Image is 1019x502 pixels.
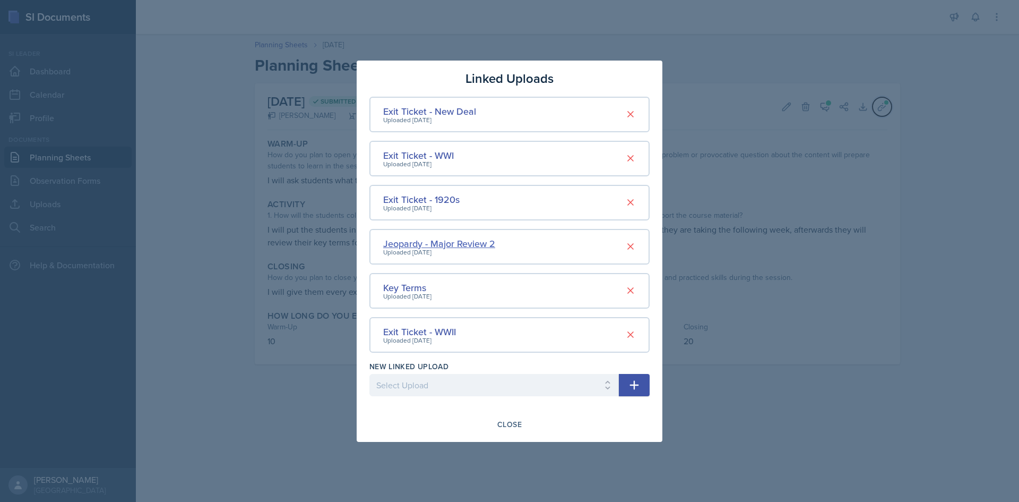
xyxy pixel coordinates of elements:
div: Exit Ticket - New Deal [383,104,476,118]
div: Uploaded [DATE] [383,203,460,213]
div: Uploaded [DATE] [383,159,454,169]
div: Exit Ticket - WWII [383,325,456,339]
label: New Linked Upload [369,361,448,372]
div: Exit Ticket - WWI [383,148,454,163]
div: Key Terms [383,280,431,295]
div: Uploaded [DATE] [383,336,456,345]
div: Uploaded [DATE] [383,292,431,301]
button: Close [490,415,529,433]
div: Exit Ticket - 1920s [383,192,460,207]
div: Uploaded [DATE] [383,248,495,257]
h3: Linked Uploads [465,69,554,88]
div: Close [497,420,522,429]
div: Uploaded [DATE] [383,115,476,125]
div: Jeopardy - Major Review 2 [383,236,495,251]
